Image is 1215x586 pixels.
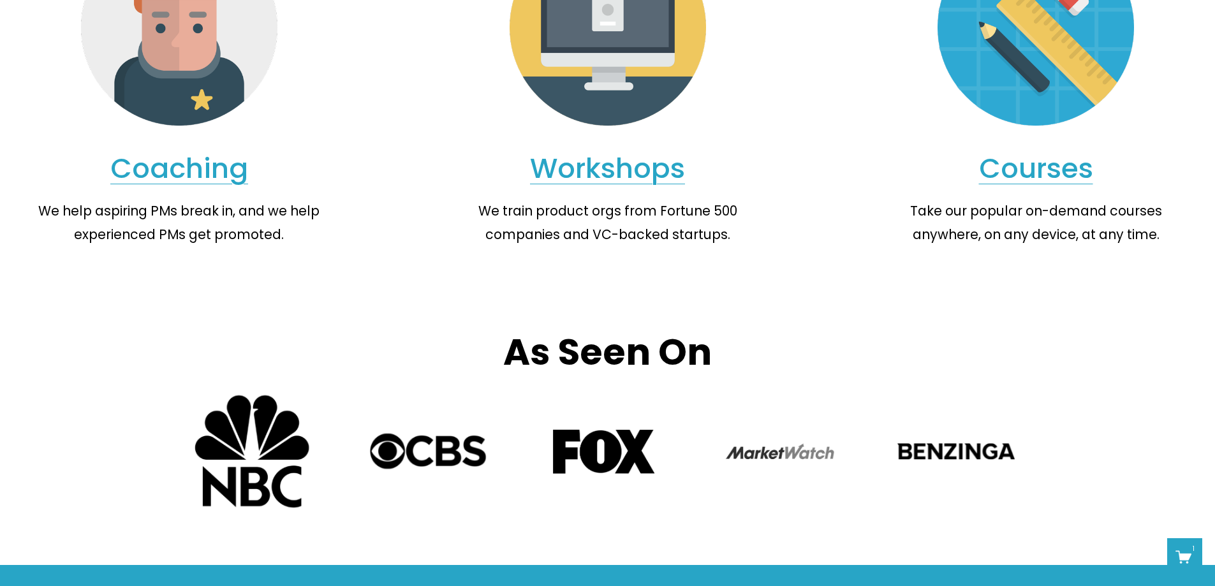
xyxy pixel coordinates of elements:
[503,326,712,377] strong: As Seen On
[110,149,248,187] a: Coaching
[979,149,1093,187] a: Courses
[530,149,685,187] a: Workshops
[893,199,1179,246] p: Take our popular on-demand courses anywhere, on any device, at any time.
[1193,544,1195,553] span: 1
[36,199,322,246] p: We help aspiring PMs break in, and we help experienced PMs get promoted.
[1175,549,1191,565] a: One item in cart
[465,199,751,246] p: We train product orgs from Fortune 500 companies and VC-backed startups.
